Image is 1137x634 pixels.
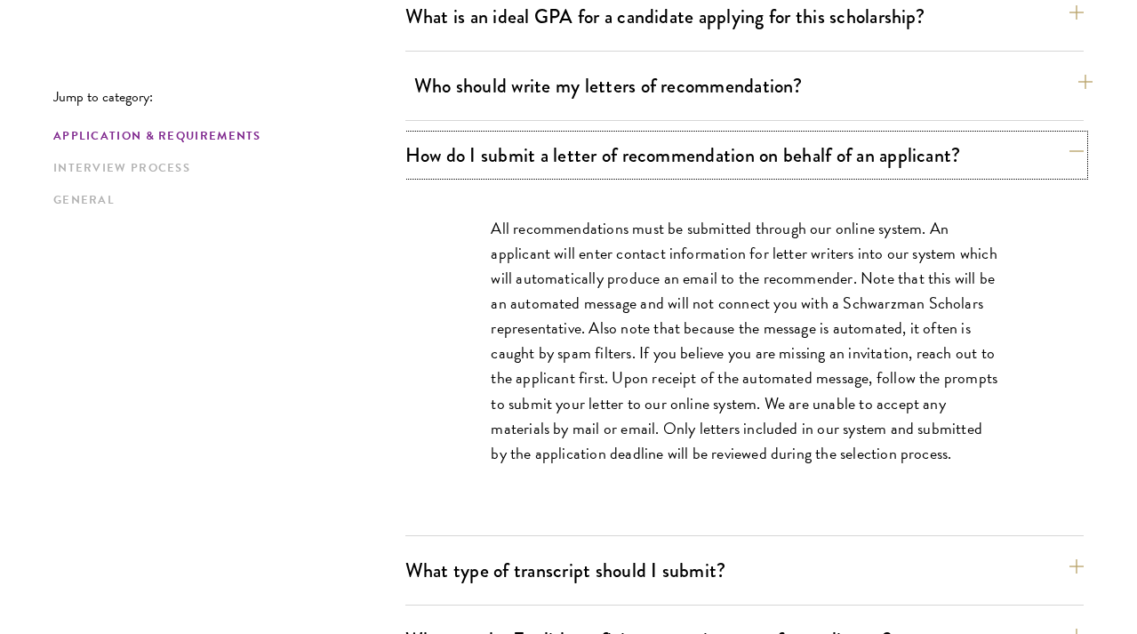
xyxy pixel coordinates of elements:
a: Interview Process [53,159,395,178]
button: Who should write my letters of recommendation? [414,66,1093,106]
p: All recommendations must be submitted through our online system. An applicant will enter contact ... [491,216,997,466]
button: How do I submit a letter of recommendation on behalf of an applicant? [405,135,1084,175]
a: General [53,191,395,210]
a: Application & Requirements [53,127,395,146]
button: What type of transcript should I submit? [405,550,1084,590]
p: Jump to category: [53,89,405,105]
